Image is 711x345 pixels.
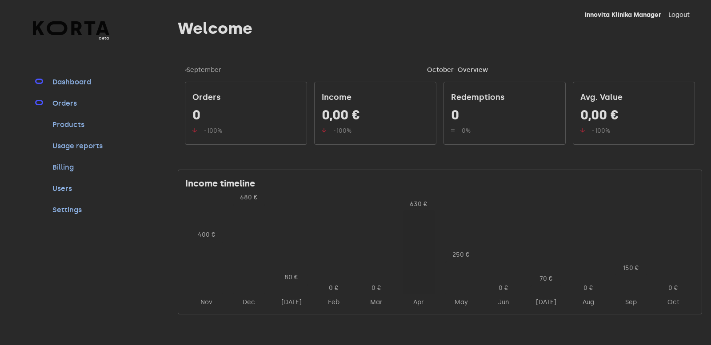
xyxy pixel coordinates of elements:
[276,298,308,307] div: 2025-Jan
[51,77,110,87] a: Dashboard
[33,21,110,35] img: Korta
[462,127,471,135] span: 0%
[451,107,558,127] div: 0
[427,66,488,75] div: October - Overview
[318,298,350,307] div: 2025-Feb
[178,20,702,37] h1: Welcome
[658,284,690,293] div: 0 €
[51,205,110,215] a: Settings
[192,89,300,107] div: Orders
[233,298,265,307] div: 2024-Dec
[530,274,562,283] div: 70 €
[185,177,695,193] div: Income timeline
[51,141,110,151] a: Usage reports
[615,264,647,273] div: 150 €
[530,298,562,307] div: 2025-Jul
[318,284,350,293] div: 0 €
[403,200,435,209] div: 630 €
[451,89,558,107] div: Redemptions
[360,298,392,307] div: 2025-Mar
[191,298,223,307] div: 2024-Nov
[51,119,110,130] a: Products
[580,128,585,133] img: up
[488,284,520,293] div: 0 €
[51,162,110,173] a: Billing
[360,284,392,293] div: 0 €
[580,107,687,127] div: 0,00 €
[51,98,110,109] a: Orders
[276,273,308,282] div: 80 €
[33,35,110,41] span: beta
[488,298,520,307] div: 2025-Jun
[191,230,223,239] div: 400 €
[192,128,197,133] img: up
[585,11,661,19] strong: Innovita Klinika Manager
[573,298,605,307] div: 2025-Aug
[573,284,605,293] div: 0 €
[615,298,647,307] div: 2025-Sep
[451,128,455,133] img: up
[445,298,477,307] div: 2025-May
[668,11,690,20] button: Logout
[322,128,326,133] img: up
[233,193,265,202] div: 680 €
[322,107,429,127] div: 0,00 €
[658,298,690,307] div: 2025-Oct
[192,107,300,127] div: 0
[403,298,435,307] div: 2025-Apr
[185,66,221,75] button: ‹September
[51,183,110,194] a: Users
[33,21,110,41] a: beta
[204,127,222,135] span: -100%
[445,250,477,259] div: 250 €
[580,89,687,107] div: Avg. Value
[592,127,610,135] span: -100%
[322,89,429,107] div: Income
[333,127,352,135] span: -100%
